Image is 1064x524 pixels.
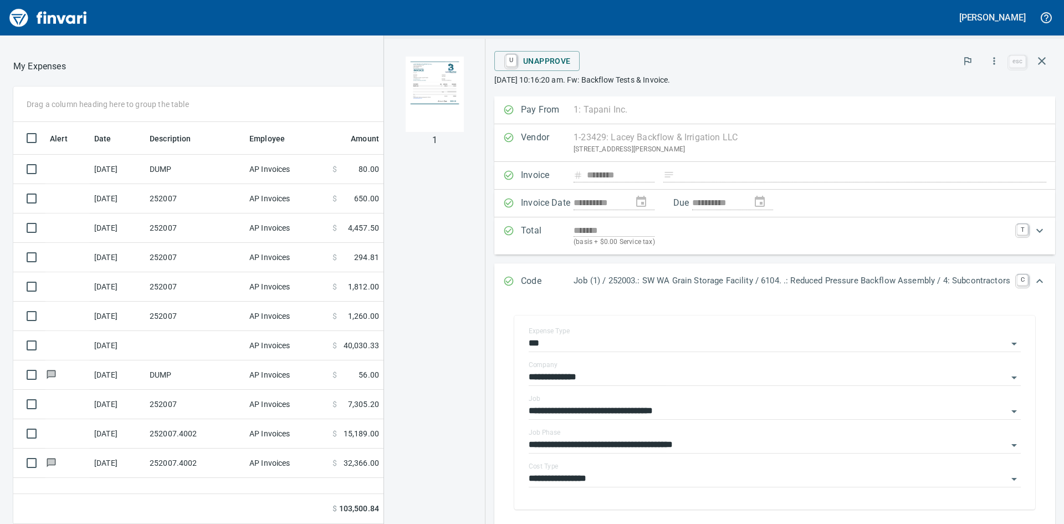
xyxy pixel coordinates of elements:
[959,12,1026,23] h5: [PERSON_NAME]
[150,132,206,145] span: Description
[90,419,145,449] td: [DATE]
[50,132,68,145] span: Alert
[574,274,1010,287] p: Job (1) / 252003.: SW WA Grain Storage Facility / 6104. .: Reduced Pressure Backflow Assembly / 4...
[245,155,328,184] td: AP Invoices
[529,328,570,334] label: Expense Type
[503,52,571,70] span: Unapprove
[332,457,337,469] span: $
[332,222,337,233] span: $
[13,60,66,73] nav: breadcrumb
[90,243,145,272] td: [DATE]
[1006,370,1022,385] button: Open
[348,222,379,233] span: 4,457.50
[332,340,337,351] span: $
[90,390,145,419] td: [DATE]
[145,449,245,478] td: 252007.4002
[982,49,1006,73] button: More
[90,155,145,184] td: [DATE]
[354,193,379,204] span: 650.00
[245,419,328,449] td: AP Invoices
[344,340,379,351] span: 40,030.33
[529,395,540,402] label: Job
[359,369,379,380] span: 56.00
[529,429,560,436] label: Job Phase
[332,193,337,204] span: $
[506,54,516,67] a: U
[344,428,379,439] span: 15,189.00
[45,459,57,466] span: Has messages
[955,49,980,73] button: Flag
[332,399,337,410] span: $
[90,213,145,243] td: [DATE]
[145,272,245,302] td: 252007
[145,419,245,449] td: 252007.4002
[145,213,245,243] td: 252007
[245,390,328,419] td: AP Invoices
[332,164,337,175] span: $
[90,184,145,213] td: [DATE]
[245,272,328,302] td: AP Invoices
[397,57,472,132] img: Page 1
[150,132,191,145] span: Description
[1006,471,1022,487] button: Open
[1017,224,1028,235] a: T
[245,331,328,360] td: AP Invoices
[90,272,145,302] td: [DATE]
[90,302,145,331] td: [DATE]
[494,217,1055,255] div: Expand
[348,281,379,292] span: 1,812.00
[332,252,337,263] span: $
[50,132,82,145] span: Alert
[521,274,574,289] p: Code
[245,302,328,331] td: AP Invoices
[90,331,145,360] td: [DATE]
[45,371,57,378] span: Has messages
[956,9,1029,26] button: [PERSON_NAME]
[432,134,437,147] p: 1
[332,311,337,322] span: $
[336,132,379,145] span: Amount
[249,132,285,145] span: Employee
[494,263,1055,300] div: Expand
[348,311,379,322] span: 1,260.00
[94,132,111,145] span: Date
[145,302,245,331] td: 252007
[332,281,337,292] span: $
[332,369,337,380] span: $
[494,74,1055,85] p: [DATE] 10:16:20 am. Fw: Backflow Tests & Invoice.
[7,4,90,31] img: Finvari
[27,99,189,110] p: Drag a column heading here to group the table
[145,155,245,184] td: DUMP
[145,360,245,390] td: DUMP
[245,184,328,213] td: AP Invoices
[145,184,245,213] td: 252007
[521,224,574,248] p: Total
[332,503,337,515] span: $
[1006,48,1055,74] span: Close invoice
[1009,55,1026,68] a: esc
[354,252,379,263] span: 294.81
[529,463,559,470] label: Cost Type
[344,457,379,469] span: 32,366.00
[245,449,328,478] td: AP Invoices
[1006,437,1022,453] button: Open
[332,428,337,439] span: $
[574,237,1010,248] p: (basis + $0.00 Service tax)
[249,132,299,145] span: Employee
[1006,404,1022,419] button: Open
[94,132,126,145] span: Date
[13,60,66,73] p: My Expenses
[348,399,379,410] span: 7,305.20
[351,132,379,145] span: Amount
[359,164,379,175] span: 80.00
[1006,336,1022,352] button: Open
[494,51,580,71] button: UUnapprove
[339,503,379,515] span: 103,500.84
[90,449,145,478] td: [DATE]
[145,390,245,419] td: 252007
[1017,274,1028,286] a: C
[245,243,328,272] td: AP Invoices
[529,362,557,368] label: Company
[145,243,245,272] td: 252007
